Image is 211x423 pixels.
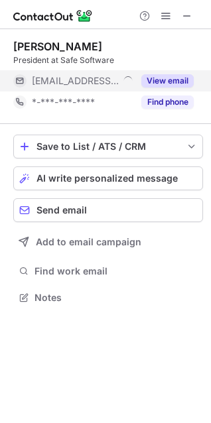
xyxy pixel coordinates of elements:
[36,205,87,215] span: Send email
[13,230,203,254] button: Add to email campaign
[13,8,93,24] img: ContactOut v5.3.10
[13,262,203,280] button: Find work email
[13,54,203,66] div: President at Safe Software
[141,74,194,88] button: Reveal Button
[36,237,141,247] span: Add to email campaign
[13,166,203,190] button: AI write personalized message
[36,173,178,184] span: AI write personalized message
[13,288,203,307] button: Notes
[13,40,102,53] div: [PERSON_NAME]
[35,292,198,304] span: Notes
[36,141,180,152] div: Save to List / ATS / CRM
[141,95,194,109] button: Reveal Button
[13,198,203,222] button: Send email
[32,75,119,87] span: [EMAIL_ADDRESS][DOMAIN_NAME]
[35,265,198,277] span: Find work email
[13,135,203,158] button: save-profile-one-click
